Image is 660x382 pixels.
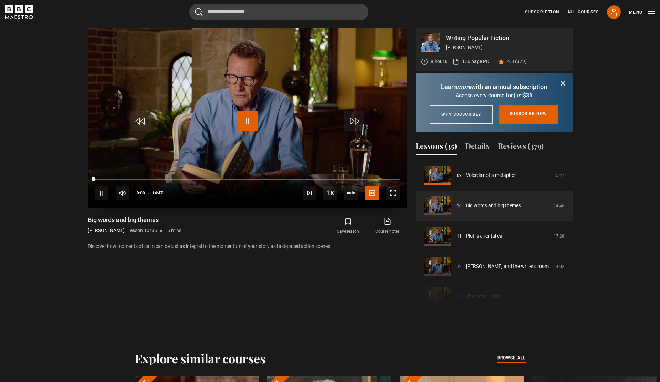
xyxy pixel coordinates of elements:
[499,105,558,124] a: Subscribe now
[416,140,457,155] button: Lessons (35)
[95,179,400,180] div: Progress Bar
[137,187,145,199] span: 0:00
[446,44,567,51] p: [PERSON_NAME]
[497,354,526,361] span: browse all
[465,140,490,155] button: Details
[525,9,559,15] a: Subscription
[88,227,125,234] p: [PERSON_NAME]
[5,5,33,19] svg: BBC Maestro
[148,191,149,195] span: -
[303,186,316,200] button: Next Lesson
[424,91,564,100] p: Access every course for just
[88,216,181,224] h1: Big words and big themes
[365,186,379,200] button: Captions
[127,227,157,234] p: Lesson 10/35
[523,92,532,99] span: $36
[344,186,358,200] span: auto
[88,28,407,208] video-js: Video Player
[152,187,163,199] span: 14:47
[165,227,181,234] p: 15 mins
[328,216,368,236] button: Save lesson
[507,58,527,65] p: 4.8 (379)
[452,58,492,65] a: 136 page PDF
[567,9,599,15] a: All Courses
[466,172,516,179] a: Voice is not a metaphor
[497,354,526,362] a: browse all
[344,186,358,200] div: Current quality: 720p
[466,232,504,240] a: Plot is a rental car
[135,351,266,365] h2: Explore similar courses
[386,186,400,200] button: Fullscreen
[189,4,368,20] input: Search
[323,186,337,200] button: Playback Rate
[88,243,407,250] p: Discover how moments of calm can be just as integral to the momentum of your story as fast-paced ...
[466,263,549,270] a: [PERSON_NAME] and the writers' room
[430,105,493,124] a: Why subscribe?
[498,140,544,155] button: Reviews (379)
[629,9,655,16] button: Toggle navigation
[431,58,447,65] p: 8 hours
[466,202,521,209] a: Big words and big themes
[116,186,129,200] button: Mute
[368,216,407,236] a: Course notes
[446,35,567,41] p: Writing Popular Fiction
[424,82,564,91] p: Learn with an annual subscription
[95,186,108,200] button: Pause
[195,8,203,17] button: Submit the search query
[457,83,471,90] i: more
